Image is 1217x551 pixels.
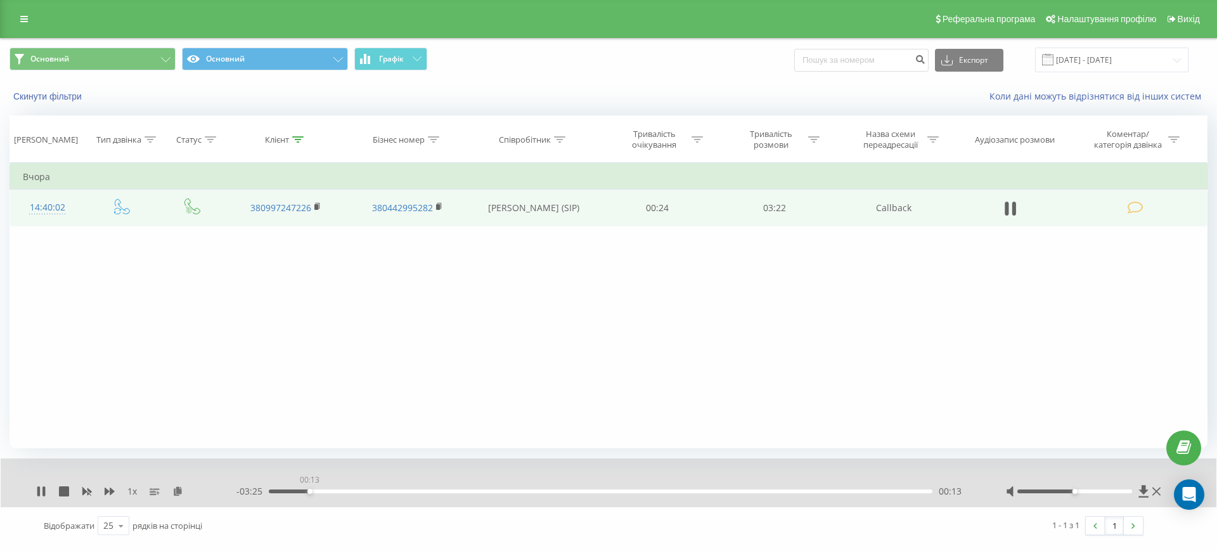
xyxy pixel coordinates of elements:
button: Основний [10,48,176,70]
a: 380997247226 [250,202,311,214]
div: Тривалість розмови [737,129,805,150]
a: Коли дані можуть відрізнятися вiд інших систем [989,90,1207,102]
div: Назва схеми переадресації [856,129,924,150]
div: Клієнт [265,134,289,145]
span: - 03:25 [236,485,269,498]
span: 1 x [127,485,137,498]
span: Налаштування профілю [1057,14,1156,24]
span: рядків на сторінці [132,520,202,531]
a: 1 [1105,517,1124,535]
button: Графік [354,48,427,70]
span: Реферальна програма [943,14,1036,24]
span: Графік [379,55,404,63]
td: 00:24 [599,190,716,226]
span: 00:13 [939,485,962,498]
div: Тривалість очікування [621,129,688,150]
div: Коментар/категорія дзвінка [1091,129,1165,150]
button: Основний [182,48,348,70]
div: Open Intercom Messenger [1174,479,1204,510]
div: Бізнес номер [373,134,425,145]
button: Скинути фільтри [10,91,88,102]
button: Експорт [935,49,1003,72]
div: Співробітник [499,134,551,145]
input: Пошук за номером [794,49,929,72]
div: 1 - 1 з 1 [1052,519,1079,531]
td: 03:22 [716,190,832,226]
div: Аудіозапис розмови [975,134,1055,145]
div: Accessibility label [1072,489,1077,494]
span: Основний [30,54,69,64]
div: 14:40:02 [23,195,72,220]
td: Вчора [10,164,1207,190]
div: 00:13 [297,471,322,489]
div: Accessibility label [307,489,312,494]
span: Вихід [1178,14,1200,24]
div: Статус [176,134,202,145]
td: Callback [833,190,955,226]
td: [PERSON_NAME] (SIP) [468,190,599,226]
div: 25 [103,519,113,532]
span: Відображати [44,520,94,531]
a: 380442995282 [372,202,433,214]
div: [PERSON_NAME] [14,134,78,145]
div: Тип дзвінка [96,134,141,145]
